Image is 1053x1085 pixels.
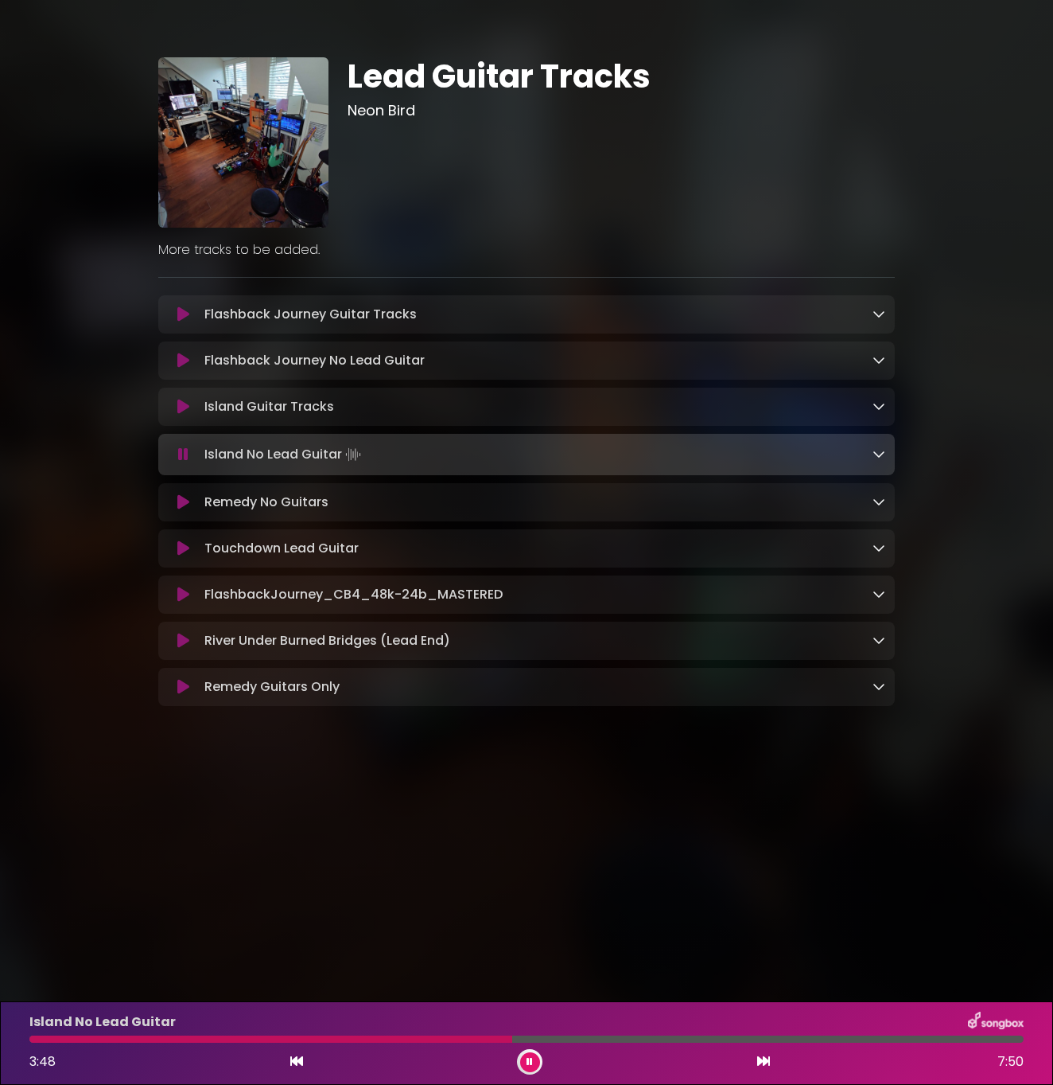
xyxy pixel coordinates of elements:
p: Touchdown Lead Guitar [204,539,359,558]
p: Island No Lead Guitar [204,443,364,466]
p: River Under Burned Bridges (Lead End) [204,631,450,650]
p: More tracks to be added. [158,240,895,260]
img: waveform4.gif [342,443,364,466]
h1: Lead Guitar Tracks [348,57,896,96]
p: Remedy Guitars Only [204,677,340,697]
p: FlashbackJourney_CB4_48k-24b_MASTERED [204,585,503,604]
p: Flashback Journey No Lead Guitar [204,351,425,370]
p: Remedy No Guitars [204,493,328,512]
p: Island Guitar Tracks [204,397,334,416]
p: Flashback Journey Guitar Tracks [204,305,417,324]
h3: Neon Bird [348,102,896,119]
img: rmArDJfHT6qm0tY6uTOw [158,57,328,228]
